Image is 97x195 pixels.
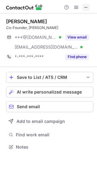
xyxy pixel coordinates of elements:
[15,35,57,40] span: ***@[DOMAIN_NAME]
[17,75,83,80] div: Save to List / ATS / CRM
[16,119,65,124] span: Add to email campaign
[6,131,93,139] button: Find work email
[16,132,91,138] span: Find work email
[6,18,47,24] div: [PERSON_NAME]
[6,25,93,31] div: Co-Founder, [PERSON_NAME]
[17,104,40,109] span: Send email
[6,4,43,11] img: ContactOut v5.3.10
[6,86,93,97] button: AI write personalized message
[15,44,78,50] span: [EMAIL_ADDRESS][DOMAIN_NAME]
[16,144,91,150] span: Notes
[6,72,93,83] button: save-profile-one-click
[65,34,89,40] button: Reveal Button
[65,54,89,60] button: Reveal Button
[17,90,82,94] span: AI write personalized message
[6,143,93,151] button: Notes
[6,116,93,127] button: Add to email campaign
[6,101,93,112] button: Send email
